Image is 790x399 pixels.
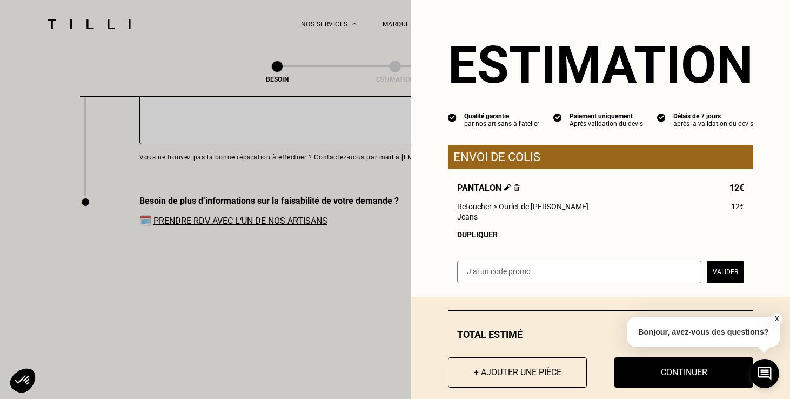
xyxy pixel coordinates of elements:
[464,120,539,128] div: par nos artisans à l'atelier
[448,35,753,95] section: Estimation
[448,357,587,388] button: + Ajouter une pièce
[448,112,457,122] img: icon list info
[457,183,520,193] span: Pantalon
[457,230,744,239] div: Dupliquer
[553,112,562,122] img: icon list info
[464,112,539,120] div: Qualité garantie
[729,183,744,193] span: 12€
[673,112,753,120] div: Délais de 7 jours
[570,120,643,128] div: Après validation du devis
[448,329,753,340] div: Total estimé
[504,184,511,191] img: Éditer
[673,120,753,128] div: après la validation du devis
[514,184,520,191] img: Supprimer
[614,357,753,388] button: Continuer
[453,150,748,164] p: Envoi de colis
[457,212,478,221] span: Jeans
[457,202,588,211] span: Retoucher > Ourlet de [PERSON_NAME]
[707,261,744,283] button: Valider
[771,313,782,325] button: X
[627,317,780,347] p: Bonjour, avez-vous des questions?
[570,112,643,120] div: Paiement uniquement
[657,112,666,122] img: icon list info
[457,261,701,283] input: J‘ai un code promo
[731,202,744,211] span: 12€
